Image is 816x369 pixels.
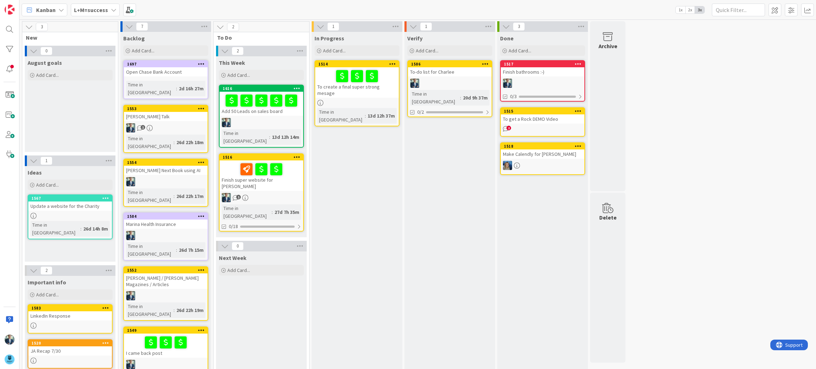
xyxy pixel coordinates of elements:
div: 1549 [127,328,208,333]
div: Update a website for the Charity [28,201,112,211]
span: 1 [327,22,339,31]
span: 2 [232,47,244,55]
div: Time in [GEOGRAPHIC_DATA] [126,188,174,204]
span: Add Card... [36,72,59,78]
div: 1514 [315,61,399,67]
div: I came back post [124,334,208,358]
div: 26d 22h 19m [175,306,205,314]
a: 1515To get a Rock DEMO Video [500,107,585,137]
span: New [26,34,109,41]
span: 1 [40,157,52,165]
a: 1520JA Recap 7/30 [28,339,113,369]
a: 1586To-do list for CharleeLBTime in [GEOGRAPHIC_DATA]:20d 9h 37m0/2 [407,60,492,117]
a: 1554[PERSON_NAME] Next Book using AILBTime in [GEOGRAPHIC_DATA]:26d 22h 17m [123,159,208,207]
div: MA [501,161,584,170]
a: 1583LinkedIn Response [28,304,113,334]
div: 13d 12h 14m [270,133,301,141]
div: 1518Make Calendly for [PERSON_NAME] [501,143,584,159]
div: 1518 [504,144,584,149]
a: 1516Finish super website for [PERSON_NAME]LBTime in [GEOGRAPHIC_DATA]:27d 7h 35m0/18 [219,153,304,232]
div: Finish super website for [PERSON_NAME] [220,160,303,191]
a: 1567Update a website for the CharityTime in [GEOGRAPHIC_DATA]:26d 14h 8m [28,194,113,239]
div: LB [124,291,208,300]
span: : [174,192,175,200]
span: 0/2 [417,108,424,116]
div: 1554[PERSON_NAME] Next Book using AI [124,159,208,175]
span: In Progress [314,35,344,42]
div: 1514 [318,62,399,67]
div: 1553 [127,106,208,111]
span: : [365,112,366,120]
div: 1584 [124,213,208,220]
span: : [176,246,177,254]
div: Time in [GEOGRAPHIC_DATA] [126,81,176,96]
img: MA [503,161,512,170]
div: LB [220,193,303,202]
div: 1520 [32,341,112,346]
div: 1552 [124,267,208,273]
span: This Week [219,59,245,66]
div: 1697 [127,62,208,67]
span: : [174,138,175,146]
span: 2 [506,126,511,130]
div: [PERSON_NAME] Next Book using AI [124,166,208,175]
div: Time in [GEOGRAPHIC_DATA] [410,90,460,106]
div: 1520 [28,340,112,346]
img: LB [126,291,135,300]
div: LB [408,79,492,88]
div: Delete [599,213,617,222]
div: 1583 [32,306,112,311]
span: Add Card... [36,291,59,298]
div: 1583 [28,305,112,311]
img: Visit kanbanzone.com [5,5,15,15]
span: : [176,85,177,92]
div: To create a final super strong mesage [315,67,399,98]
span: Add Card... [416,47,438,54]
div: 1520JA Recap 7/30 [28,340,112,356]
div: 1553[PERSON_NAME] Talk [124,106,208,121]
a: 1616Add 50 Leads on sales boardLBTime in [GEOGRAPHIC_DATA]:13d 12h 14m [219,85,304,148]
span: 1 [141,125,145,130]
div: 1697Open Chase Bank Account [124,61,208,76]
img: LB [126,231,135,240]
span: To Do [217,34,300,41]
div: 20d 9h 37m [461,94,489,102]
span: 2 [227,23,239,31]
span: : [269,133,270,141]
div: 1517 [504,62,584,67]
div: JA Recap 7/30 [28,346,112,356]
div: 1518 [501,143,584,149]
a: 1553[PERSON_NAME] TalkLBTime in [GEOGRAPHIC_DATA]:26d 22h 18m [123,105,208,153]
span: 2 [40,266,52,275]
a: 1514To create a final super strong mesageTime in [GEOGRAPHIC_DATA]:13d 12h 37m [314,60,399,126]
span: August goals [28,59,62,66]
span: Support [15,1,32,10]
img: LB [410,79,419,88]
div: 1567Update a website for the Charity [28,195,112,211]
div: 1549 [124,327,208,334]
div: To get a Rock DEMO Video [501,114,584,124]
span: 3 [36,23,48,31]
div: 1549I came back post [124,327,208,358]
div: Time in [GEOGRAPHIC_DATA] [126,135,174,150]
span: 3 [513,22,525,31]
input: Quick Filter... [712,4,765,16]
div: Make Calendly for [PERSON_NAME] [501,149,584,159]
div: [PERSON_NAME] Talk [124,112,208,121]
img: LB [503,79,512,88]
div: 1517 [501,61,584,67]
span: 1x [676,6,685,13]
span: Done [500,35,514,42]
div: 1554 [127,160,208,165]
span: 0/3 [510,93,517,100]
span: Add Card... [227,267,250,273]
div: 1516Finish super website for [PERSON_NAME] [220,154,303,191]
div: 1616 [220,85,303,92]
div: 1552[PERSON_NAME] / [PERSON_NAME] Magazines / Articles [124,267,208,289]
div: 1616 [223,86,303,91]
span: 1 [236,195,241,199]
div: LB [501,79,584,88]
span: Verify [407,35,423,42]
div: 26d 22h 17m [175,192,205,200]
div: LB [124,231,208,240]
